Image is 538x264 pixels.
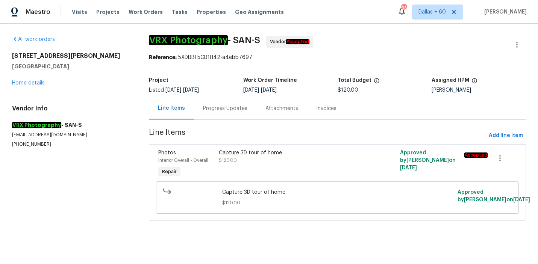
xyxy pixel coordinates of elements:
[26,8,50,16] span: Maestro
[338,78,371,83] h5: Total Budget
[149,54,526,61] div: 5XDBBF5CB1H42-a4ebb7697
[513,197,530,202] span: [DATE]
[158,150,176,155] span: Photos
[12,105,131,112] h4: Vendor Info
[243,87,259,93] span: [DATE]
[12,37,55,42] a: All work orders
[183,87,199,93] span: [DATE]
[12,122,61,128] em: VRX Photography
[149,129,486,143] span: Line Items
[286,39,309,44] em: Accepted
[270,38,312,45] span: Vendor
[165,87,199,93] span: -
[400,150,456,170] span: Approved by [PERSON_NAME] on
[401,5,406,12] div: 839
[471,78,477,87] span: The hpm assigned to this work order.
[203,105,247,112] div: Progress Updates
[158,158,208,163] span: Interior Overall - Overall
[481,8,527,16] span: [PERSON_NAME]
[418,8,446,16] span: Dallas + 60
[129,8,163,16] span: Work Orders
[464,152,488,158] em: Accepted
[222,189,453,196] span: Capture 3D tour of home
[197,8,226,16] span: Properties
[172,9,188,15] span: Tasks
[12,52,131,60] h2: [STREET_ADDRESS][PERSON_NAME]
[374,78,380,87] span: The total cost of line items that have been proposed by Opendoor. This sum includes line items th...
[400,165,417,170] span: [DATE]
[158,104,185,112] div: Line Items
[149,36,260,45] span: - SAN-S
[12,132,131,138] p: [EMAIL_ADDRESS][DOMAIN_NAME]
[72,8,87,16] span: Visits
[149,87,199,93] span: Listed
[96,8,120,16] span: Projects
[12,63,131,70] h5: [GEOGRAPHIC_DATA]
[432,78,469,83] h5: Assigned HPM
[316,105,336,112] div: Invoices
[12,121,131,129] h5: - SAN-S
[149,35,228,45] em: VRX Photography
[235,8,284,16] span: Geo Assignments
[261,87,277,93] span: [DATE]
[458,190,530,202] span: Approved by [PERSON_NAME] on
[149,55,177,60] b: Reference:
[243,78,297,83] h5: Work Order Timeline
[165,87,181,93] span: [DATE]
[243,87,277,93] span: -
[486,129,526,143] button: Add line item
[149,78,168,83] h5: Project
[432,87,526,93] div: [PERSON_NAME]
[12,141,131,148] p: [PHONE_NUMBER]
[159,168,180,175] span: Repair
[219,149,365,157] div: Capture 3D tour of home
[222,199,453,207] span: $120.00
[338,87,358,93] span: $120.00
[489,131,523,140] span: Add line item
[265,105,298,112] div: Attachments
[219,158,237,163] span: $120.00
[12,80,45,86] a: Home details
